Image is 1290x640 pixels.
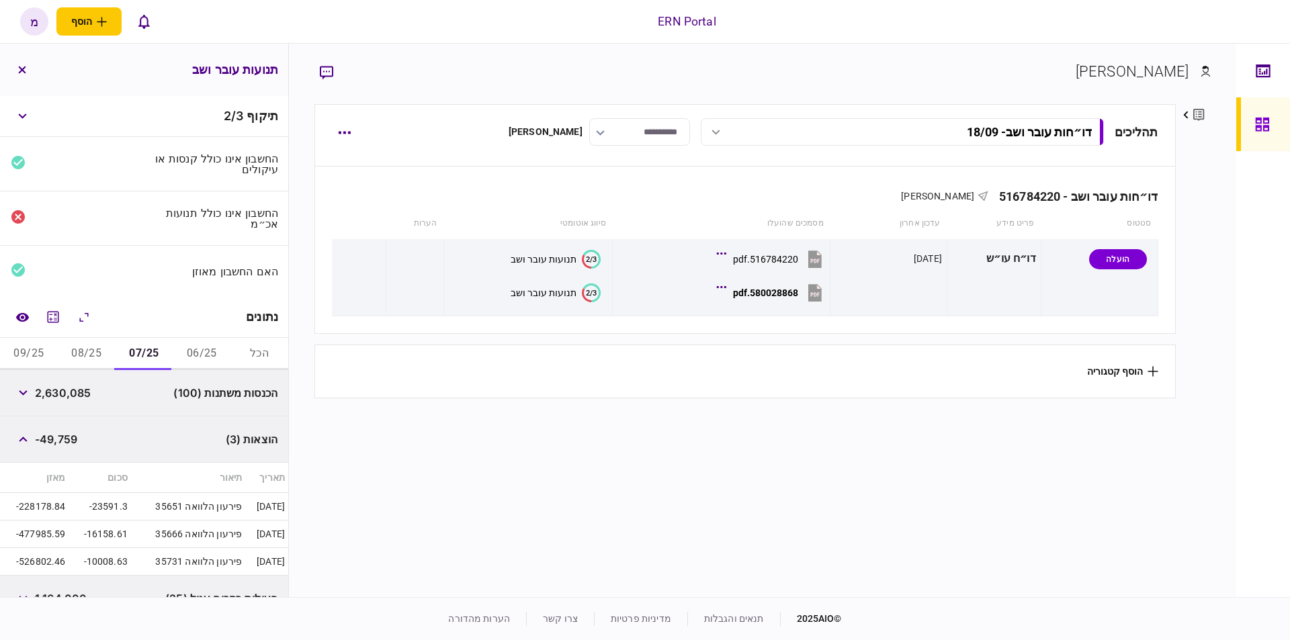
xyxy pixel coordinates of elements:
span: 2 / 3 [224,109,243,123]
button: פתח תפריט להוספת לקוח [56,7,122,36]
div: החשבון אינו כולל תנועות אכ״מ [150,208,279,229]
div: 516784220.pdf [733,254,798,265]
th: סטטוס [1041,208,1158,239]
div: תנועות עובר ושב [511,287,576,298]
td: -16158.61 [69,520,130,548]
text: 2/3 [586,288,597,297]
a: השוואה למסמך [10,305,34,329]
button: 580028868.pdf [720,277,825,308]
button: 06/25 [173,338,230,370]
th: עדכון אחרון [830,208,947,239]
span: 2,630,085 [35,385,91,401]
div: האם החשבון מאוזן [150,266,279,277]
div: נתונים [246,310,278,324]
a: צרו קשר [543,613,578,624]
span: הכנסות משתנות (100) [173,385,277,401]
button: דו״חות עובר ושב- 18/09 [701,118,1104,146]
th: תיאור [131,463,245,493]
a: הערות מהדורה [448,613,510,624]
div: [DATE] [914,252,942,265]
span: -49,759 [35,431,77,447]
div: החשבון אינו כולל קנסות או עיקולים [150,153,279,175]
a: מדיניות פרטיות [611,613,671,624]
th: תאריך [245,463,288,493]
div: דו״חות עובר ושב - 516784220 [988,189,1158,203]
button: הוסף קטגוריה [1087,366,1158,377]
button: 516784220.pdf [720,244,825,274]
td: פירעון הלוואה 35731 [131,548,245,576]
div: תהליכים [1115,123,1158,141]
div: הועלה [1089,249,1147,269]
th: מסמכים שהועלו [613,208,830,239]
div: [PERSON_NAME] [509,125,583,139]
td: פירעון הלוואה 35666 [131,520,245,548]
span: [PERSON_NAME] [901,191,974,201]
div: תנועות עובר ושב [511,254,576,265]
div: ERN Portal [658,13,716,30]
td: -10008.63 [69,548,130,576]
span: 1,164,000 [35,590,87,606]
button: הרחב\כווץ הכל [72,305,96,329]
td: פירעון הלוואה 35651 [131,493,245,520]
span: תיקוף [247,109,278,123]
text: 2/3 [586,255,597,263]
th: סכום [69,463,130,493]
td: [DATE] [245,520,288,548]
span: פעולות בסכום עגול (25) [165,590,277,606]
div: 580028868.pdf [733,287,798,298]
button: הכל [230,338,288,370]
div: © 2025 AIO [780,612,842,626]
button: 2/3תנועות עובר ושב [511,283,601,302]
a: תנאים והגבלות [704,613,764,624]
span: הוצאות (3) [226,431,277,447]
th: סיווג אוטומטי [444,208,613,239]
td: [DATE] [245,493,288,520]
td: -23591.3 [69,493,130,520]
div: [PERSON_NAME] [1076,60,1189,83]
h3: תנועות עובר ושב [192,64,278,76]
button: 08/25 [58,338,116,370]
div: דו״חות עובר ושב - 18/09 [967,125,1092,139]
button: פתח רשימת התראות [130,7,158,36]
th: פריט מידע [947,208,1041,239]
td: [DATE] [245,548,288,576]
button: מחשבון [41,305,65,329]
button: 07/25 [116,338,173,370]
div: דו״ח עו״ש [952,244,1036,274]
th: הערות [386,208,443,239]
button: 2/3תנועות עובר ושב [511,250,601,269]
button: מ [20,7,48,36]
